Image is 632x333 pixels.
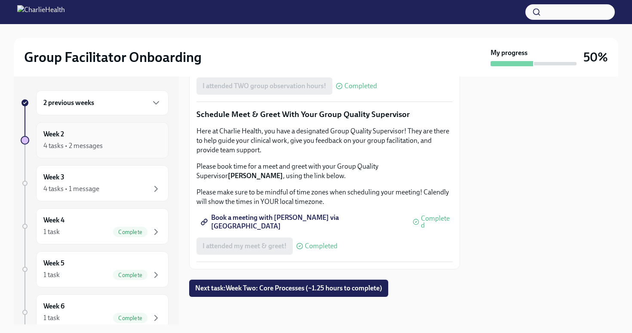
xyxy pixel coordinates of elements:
[421,215,453,229] span: Completed
[43,98,94,108] h6: 2 previous weeks
[21,208,169,244] a: Week 41 taskComplete
[195,284,382,293] span: Next task : Week Two: Core Processes (~1.25 hours to complete)
[344,83,377,89] span: Completed
[43,141,103,151] div: 4 tasks • 2 messages
[43,313,60,323] div: 1 task
[491,48,528,58] strong: My progress
[583,49,608,65] h3: 50%
[43,302,64,311] h6: Week 6
[43,270,60,280] div: 1 task
[43,216,64,225] h6: Week 4
[196,162,453,181] p: Please book time for a meet and greet with your Group Quality Supervisor , using the link below.
[43,129,64,139] h6: Week 2
[189,280,388,297] button: Next task:Week Two: Core Processes (~1.25 hours to complete)
[21,122,169,158] a: Week 24 tasks • 2 messages
[202,218,403,226] span: Book a meeting with [PERSON_NAME] via [GEOGRAPHIC_DATA]
[36,90,169,115] div: 2 previous weeks
[196,188,453,207] p: Please make sure to be mindful of time zones when scheduling your meeting! Calendly will show the...
[196,109,453,120] p: Schedule Meet & Greet With Your Group Quality Supervisor
[196,126,453,155] p: Here at Charlie Health, you have a designated Group Quality Supervisor! They are there to help gu...
[17,5,65,19] img: CharlieHealth
[113,272,147,278] span: Complete
[228,172,283,180] strong: [PERSON_NAME]
[43,184,99,194] div: 4 tasks • 1 message
[43,173,64,182] h6: Week 3
[113,229,147,235] span: Complete
[196,213,409,231] a: Book a meeting with [PERSON_NAME] via [GEOGRAPHIC_DATA]
[21,294,169,330] a: Week 61 taskComplete
[43,227,60,237] div: 1 task
[43,259,64,268] h6: Week 5
[113,315,147,321] span: Complete
[21,251,169,287] a: Week 51 taskComplete
[21,165,169,201] a: Week 34 tasks • 1 message
[24,49,202,66] h2: Group Facilitator Onboarding
[305,243,337,250] span: Completed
